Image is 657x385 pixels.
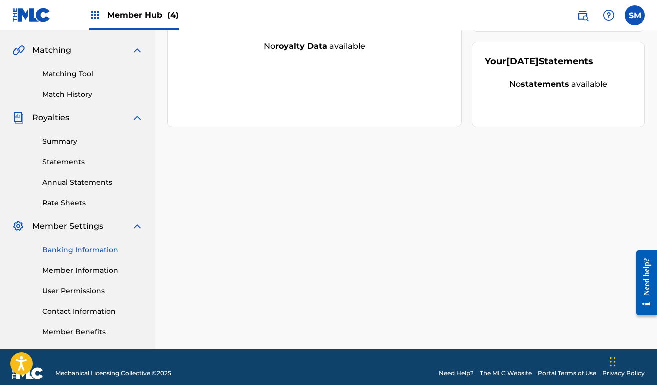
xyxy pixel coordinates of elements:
[42,327,143,337] a: Member Benefits
[42,265,143,276] a: Member Information
[32,44,71,56] span: Matching
[42,177,143,188] a: Annual Statements
[12,112,24,124] img: Royalties
[577,9,589,21] img: search
[42,306,143,317] a: Contact Information
[42,157,143,167] a: Statements
[506,56,539,67] span: [DATE]
[168,40,461,52] div: No available
[42,69,143,79] a: Matching Tool
[32,220,103,232] span: Member Settings
[599,5,619,25] div: Help
[167,10,179,20] span: (4)
[439,369,474,378] a: Need Help?
[42,245,143,255] a: Banking Information
[131,220,143,232] img: expand
[131,112,143,124] img: expand
[42,136,143,147] a: Summary
[32,112,69,124] span: Royalties
[485,78,632,90] div: No available
[610,347,616,377] div: Drag
[89,9,101,21] img: Top Rightsholders
[55,369,171,378] span: Mechanical Licensing Collective © 2025
[131,44,143,56] img: expand
[607,337,657,385] iframe: Chat Widget
[12,220,24,232] img: Member Settings
[42,89,143,100] a: Match History
[625,5,645,25] div: User Menu
[12,8,51,22] img: MLC Logo
[573,5,593,25] a: Public Search
[480,369,532,378] a: The MLC Website
[538,369,596,378] a: Portal Terms of Use
[629,242,657,324] iframe: Resource Center
[275,41,327,51] strong: royalty data
[521,79,569,89] strong: statements
[107,9,179,21] span: Member Hub
[12,44,25,56] img: Matching
[42,198,143,208] a: Rate Sheets
[602,369,645,378] a: Privacy Policy
[603,9,615,21] img: help
[12,367,43,379] img: logo
[42,286,143,296] a: User Permissions
[485,55,593,68] div: Your Statements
